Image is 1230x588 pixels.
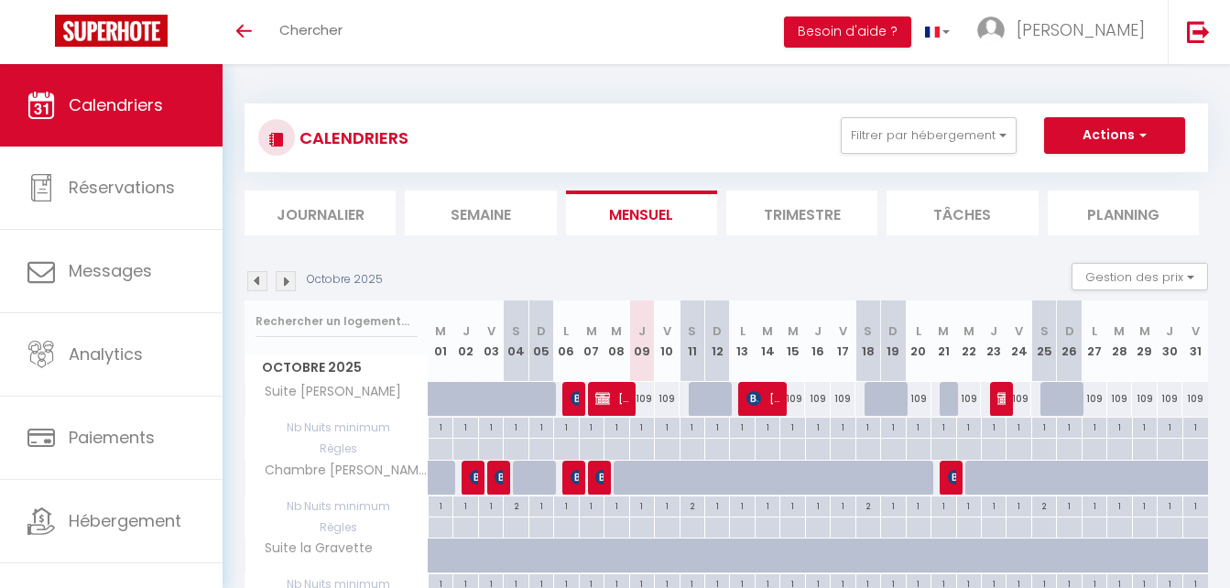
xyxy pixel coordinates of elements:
th: 28 [1107,300,1132,382]
div: 1 [931,418,955,435]
span: Chercher [279,20,343,39]
div: 1 [806,496,830,514]
span: Suite [PERSON_NAME] [248,382,406,402]
abbr: V [663,322,671,340]
div: 1 [1107,496,1131,514]
abbr: M [586,322,597,340]
li: Semaine [405,191,556,235]
th: 22 [956,300,981,382]
div: 109 [1132,382,1157,416]
abbr: S [864,322,872,340]
div: 1 [1007,496,1030,514]
span: [PERSON_NAME] [1017,18,1145,41]
div: 2 [680,496,704,514]
abbr: M [1114,322,1125,340]
div: 1 [1183,496,1208,514]
abbr: S [688,322,696,340]
div: 1 [881,496,905,514]
div: 1 [554,418,578,435]
span: [PERSON_NAME] [571,460,579,495]
img: Super Booking [55,15,168,47]
th: 04 [504,300,528,382]
abbr: D [1065,322,1074,340]
th: 26 [1057,300,1082,382]
div: 109 [655,382,680,416]
div: 1 [630,496,654,514]
div: 109 [780,382,805,416]
abbr: J [1166,322,1173,340]
span: Hébergement [69,509,181,532]
span: Analytics [69,343,143,365]
th: 20 [906,300,931,382]
th: 21 [931,300,956,382]
div: 1 [1158,418,1181,435]
div: 109 [956,382,981,416]
div: 1 [580,418,604,435]
h3: CALENDRIERS [295,117,408,158]
div: 109 [1182,382,1208,416]
th: 07 [579,300,604,382]
div: 1 [931,496,955,514]
li: Mensuel [566,191,717,235]
th: 05 [528,300,553,382]
abbr: M [963,322,974,340]
abbr: L [740,322,746,340]
div: 1 [1133,496,1157,514]
span: [PERSON_NAME] [948,460,956,495]
th: 14 [755,300,779,382]
th: 02 [453,300,478,382]
th: 19 [881,300,906,382]
abbr: M [938,322,949,340]
div: 2 [856,496,880,514]
div: 1 [907,418,931,435]
div: 1 [957,418,981,435]
div: 1 [831,418,854,435]
th: 01 [429,300,453,382]
input: Rechercher un logement... [256,305,418,338]
abbr: M [435,322,446,340]
th: 09 [629,300,654,382]
div: 109 [1082,382,1106,416]
li: Planning [1048,191,1199,235]
div: 1 [1032,418,1056,435]
li: Trimestre [726,191,877,235]
div: 1 [504,418,528,435]
span: [PERSON_NAME] [595,460,604,495]
th: 24 [1007,300,1031,382]
abbr: D [537,322,546,340]
span: Octobre 2025 [245,354,428,381]
th: 10 [655,300,680,382]
abbr: V [1192,322,1200,340]
th: 29 [1132,300,1157,382]
div: 1 [1083,418,1106,435]
div: 109 [831,382,855,416]
th: 12 [704,300,729,382]
span: Réservations [69,176,175,199]
div: 1 [479,418,503,435]
div: 1 [1158,496,1181,514]
div: 109 [1007,382,1031,416]
div: 1 [1083,496,1106,514]
th: 30 [1158,300,1182,382]
li: Tâches [887,191,1038,235]
div: 1 [806,418,830,435]
abbr: V [839,322,847,340]
abbr: J [638,322,646,340]
th: 23 [981,300,1006,382]
div: 1 [780,418,804,435]
div: 109 [629,382,654,416]
th: 31 [1182,300,1208,382]
div: 1 [580,496,604,514]
div: 1 [705,496,729,514]
span: Règles [245,439,428,459]
abbr: L [916,322,921,340]
th: 25 [1031,300,1056,382]
span: [PERSON_NAME] [595,381,628,416]
button: Filtrer par hébergement [841,117,1017,154]
th: 16 [805,300,830,382]
abbr: S [1040,322,1049,340]
th: 06 [554,300,579,382]
span: Suite la Gravette [248,539,377,559]
abbr: J [463,322,470,340]
div: 1 [1057,496,1081,514]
